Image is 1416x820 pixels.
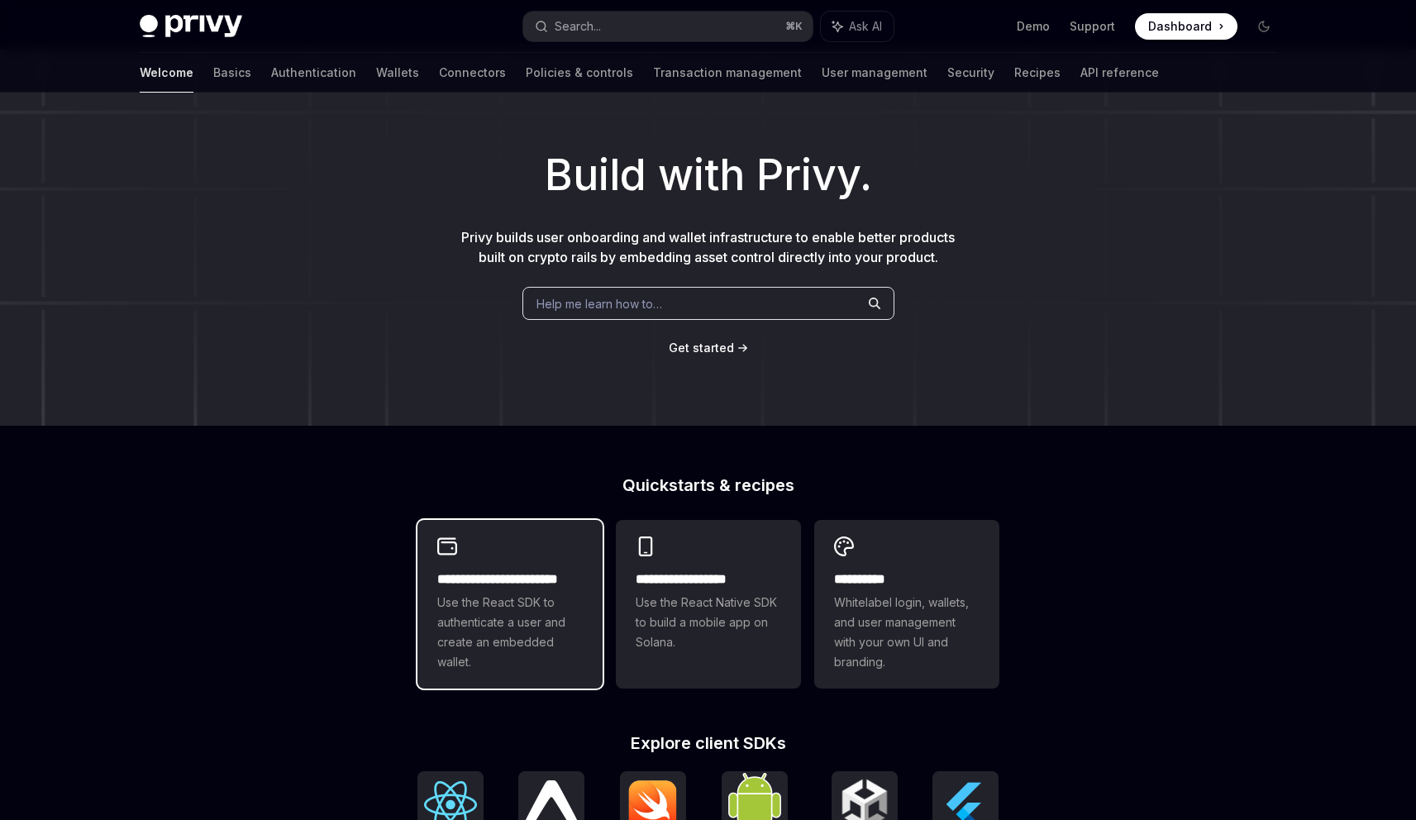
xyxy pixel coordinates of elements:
a: Recipes [1014,53,1061,93]
a: Get started [669,340,734,356]
button: Ask AI [821,12,894,41]
a: Connectors [439,53,506,93]
span: Whitelabel login, wallets, and user management with your own UI and branding. [834,593,980,672]
a: Dashboard [1135,13,1237,40]
span: Use the React Native SDK to build a mobile app on Solana. [636,593,781,652]
a: Authentication [271,53,356,93]
a: Demo [1017,18,1050,35]
a: Policies & controls [526,53,633,93]
a: Basics [213,53,251,93]
h2: Quickstarts & recipes [417,477,999,493]
a: Transaction management [653,53,802,93]
h1: Build with Privy. [26,143,1390,207]
span: ⌘ K [785,20,803,33]
span: Use the React SDK to authenticate a user and create an embedded wallet. [437,593,583,672]
a: **** **** **** ***Use the React Native SDK to build a mobile app on Solana. [616,520,801,689]
a: User management [822,53,927,93]
a: **** *****Whitelabel login, wallets, and user management with your own UI and branding. [814,520,999,689]
button: Search...⌘K [523,12,813,41]
a: Welcome [140,53,193,93]
h2: Explore client SDKs [417,735,999,751]
img: dark logo [140,15,242,38]
div: Search... [555,17,601,36]
a: API reference [1080,53,1159,93]
span: Dashboard [1148,18,1212,35]
span: Privy builds user onboarding and wallet infrastructure to enable better products built on crypto ... [461,229,955,265]
span: Get started [669,341,734,355]
span: Ask AI [849,18,882,35]
span: Help me learn how to… [536,295,662,312]
a: Wallets [376,53,419,93]
a: Support [1070,18,1115,35]
a: Security [947,53,994,93]
button: Toggle dark mode [1251,13,1277,40]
